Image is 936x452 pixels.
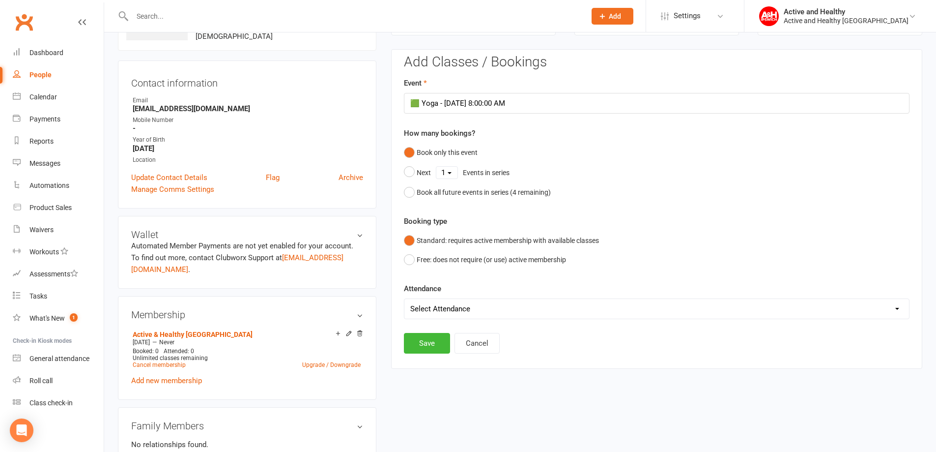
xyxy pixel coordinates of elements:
[70,313,78,322] span: 1
[131,309,363,320] h3: Membership
[302,362,361,368] a: Upgrade / Downgrade
[29,355,89,362] div: General attendance
[13,64,104,86] a: People
[130,338,363,346] div: —
[13,152,104,175] a: Messages
[13,348,104,370] a: General attendance kiosk mode
[29,226,54,234] div: Waivers
[29,181,69,189] div: Automations
[131,172,207,183] a: Update Contact Details
[404,77,427,89] label: Event
[404,55,909,70] h3: Add Classes / Bookings
[12,10,36,34] a: Clubworx
[29,270,78,278] div: Assessments
[13,197,104,219] a: Product Sales
[29,399,73,407] div: Class check-in
[131,421,363,431] h3: Family Members
[29,49,63,57] div: Dashboard
[159,339,174,346] span: Never
[133,155,363,165] div: Location
[196,32,273,41] span: [DEMOGRAPHIC_DATA]
[133,355,208,362] span: Unlimited classes remaining
[29,159,60,167] div: Messages
[29,314,65,322] div: What's New
[404,283,441,295] label: Attendance
[131,183,214,195] a: Manage Comms Settings
[404,143,478,162] button: Book only this event
[29,377,53,385] div: Roll call
[133,362,186,368] a: Cancel membership
[417,187,551,198] div: Book all future events in series ( 4 remaining)
[13,219,104,241] a: Waivers
[417,167,431,178] div: Next
[463,167,510,178] div: Events in series
[131,241,353,274] no-payment-system: Automated Member Payments are not yet enabled for your account. To find out more, contact Clubwor...
[404,231,599,250] button: Standard: requires active membership with available classes
[29,137,54,145] div: Reports
[13,241,104,263] a: Workouts
[454,333,500,354] button: Cancel
[784,16,908,25] div: Active and Healthy [GEOGRAPHIC_DATA]
[592,8,633,25] button: Add
[13,175,104,197] a: Automations
[133,144,363,153] strong: [DATE]
[404,215,447,227] label: Booking type
[13,130,104,152] a: Reports
[133,116,363,125] div: Mobile Number
[13,370,104,392] a: Roll call
[29,93,57,101] div: Calendar
[133,339,150,346] span: [DATE]
[13,307,104,330] a: What's New1
[164,348,194,355] span: Attended: 0
[404,250,566,269] button: Free: does not require (or use) active membership
[131,253,343,274] a: [EMAIL_ADDRESS][DOMAIN_NAME]
[131,439,363,451] p: No relationships found.
[339,172,363,183] a: Archive
[13,392,104,414] a: Class kiosk mode
[29,71,52,79] div: People
[609,12,621,20] span: Add
[131,376,202,385] a: Add new membership
[131,229,363,240] h3: Wallet
[133,348,159,355] span: Booked: 0
[404,162,514,183] button: NextEvents in series
[29,248,59,256] div: Workouts
[13,86,104,108] a: Calendar
[404,333,450,354] button: Save
[404,183,551,202] button: Book all future events in series (4 remaining)
[674,5,701,27] span: Settings
[29,204,72,211] div: Product Sales
[10,419,33,442] div: Open Intercom Messenger
[133,124,363,133] strong: -
[784,7,908,16] div: Active and Healthy
[404,127,475,139] label: How many bookings?
[29,115,60,123] div: Payments
[266,172,280,183] a: Flag
[13,108,104,130] a: Payments
[133,96,363,105] div: Email
[129,9,579,23] input: Search...
[13,285,104,307] a: Tasks
[131,74,363,89] h3: Contact information
[133,104,363,113] strong: [EMAIL_ADDRESS][DOMAIN_NAME]
[13,263,104,285] a: Assessments
[29,292,47,300] div: Tasks
[759,6,779,26] img: thumb_image1691632507.png
[133,135,363,145] div: Year of Birth
[13,42,104,64] a: Dashboard
[133,331,253,338] a: Active & Healthy [GEOGRAPHIC_DATA]
[404,93,909,114] input: Please select an Event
